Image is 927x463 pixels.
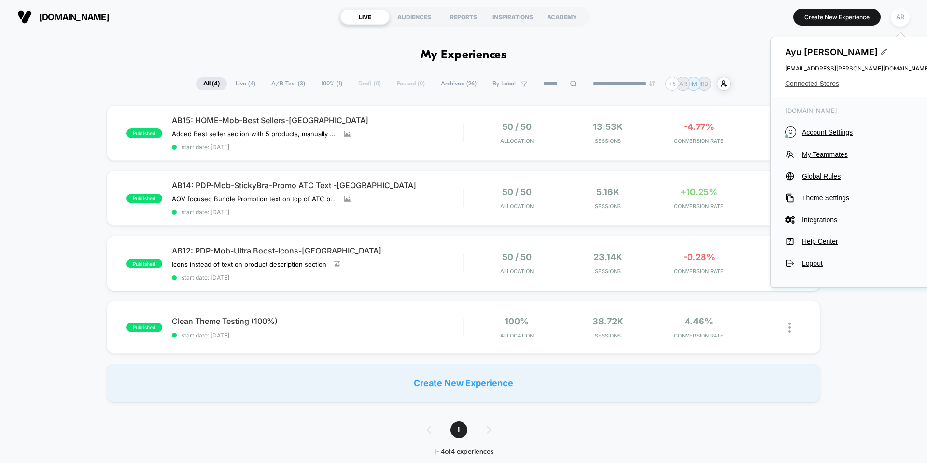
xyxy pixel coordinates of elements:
[172,274,463,281] span: start date: [DATE]
[14,9,112,25] button: [DOMAIN_NAME]
[505,316,529,326] span: 100%
[888,7,913,27] button: AR
[785,126,796,138] i: G
[656,138,742,144] span: CONVERSION RATE
[679,80,687,87] p: AR
[488,9,537,25] div: INSPIRATIONS
[421,48,507,62] h1: My Experiences
[656,268,742,275] span: CONVERSION RATE
[592,316,623,326] span: 38.72k
[649,81,655,86] img: end
[502,187,532,197] span: 50 / 50
[264,77,312,90] span: A/B Test ( 3 )
[788,323,791,333] img: close
[683,252,715,262] span: -0.28%
[500,203,534,210] span: Allocation
[172,246,463,255] span: AB12: PDP-Mob-Ultra Boost-Icons-[GEOGRAPHIC_DATA]
[656,203,742,210] span: CONVERSION RATE
[565,332,651,339] span: Sessions
[172,115,463,125] span: AB15: HOME-Mob-Best Sellers-[GEOGRAPHIC_DATA]
[17,10,32,24] img: Visually logo
[492,80,516,87] span: By Label
[107,364,820,402] div: Create New Experience
[656,332,742,339] span: CONVERSION RATE
[417,448,510,456] div: 1 - 4 of 4 experiences
[685,316,713,326] span: 4.46%
[565,203,651,210] span: Sessions
[126,194,162,203] span: published
[593,252,622,262] span: 23.14k
[565,268,651,275] span: Sessions
[172,332,463,339] span: start date: [DATE]
[793,9,881,26] button: Create New Experience
[593,122,623,132] span: 13.53k
[172,195,337,203] span: AOV focused Bundle Promotion text on top of ATC button that links to the Sticky Bra BundleAdded t...
[126,128,162,138] span: published
[680,187,717,197] span: +10.25%
[500,268,534,275] span: Allocation
[172,130,337,138] span: Added Best seller section with 5 products, manually selected, right after the banner.
[690,80,697,87] p: IM
[701,80,708,87] p: RB
[172,316,463,326] span: Clean Theme Testing (100%)
[126,259,162,268] span: published
[502,122,532,132] span: 50 / 50
[565,138,651,144] span: Sessions
[500,332,534,339] span: Allocation
[314,77,350,90] span: 100% ( 1 )
[126,323,162,332] span: published
[390,9,439,25] div: AUDIENCES
[172,181,463,190] span: AB14: PDP-Mob-StickyBra-Promo ATC Text -[GEOGRAPHIC_DATA]
[537,9,587,25] div: ACADEMY
[172,143,463,151] span: start date: [DATE]
[502,252,532,262] span: 50 / 50
[439,9,488,25] div: REPORTS
[340,9,390,25] div: LIVE
[665,77,679,91] div: + 5
[434,77,484,90] span: Archived ( 26 )
[596,187,619,197] span: 5.16k
[891,8,910,27] div: AR
[450,421,467,438] span: 1
[684,122,714,132] span: -4.77%
[172,209,463,216] span: start date: [DATE]
[500,138,534,144] span: Allocation
[39,12,109,22] span: [DOMAIN_NAME]
[196,77,227,90] span: All ( 4 )
[172,260,326,268] span: Icons instead of text on product description section
[228,77,263,90] span: Live ( 4 )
